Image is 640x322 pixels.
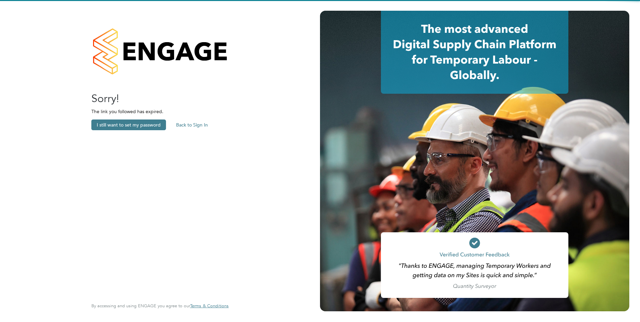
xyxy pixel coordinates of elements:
h2: Sorry! [91,92,222,106]
button: Back to Sign In [171,119,213,130]
button: I still want to set my password [91,119,166,130]
a: Terms & Conditions [190,303,229,309]
span: By accessing and using ENGAGE you agree to our [91,303,229,309]
p: The link you followed has expired. [91,108,222,114]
